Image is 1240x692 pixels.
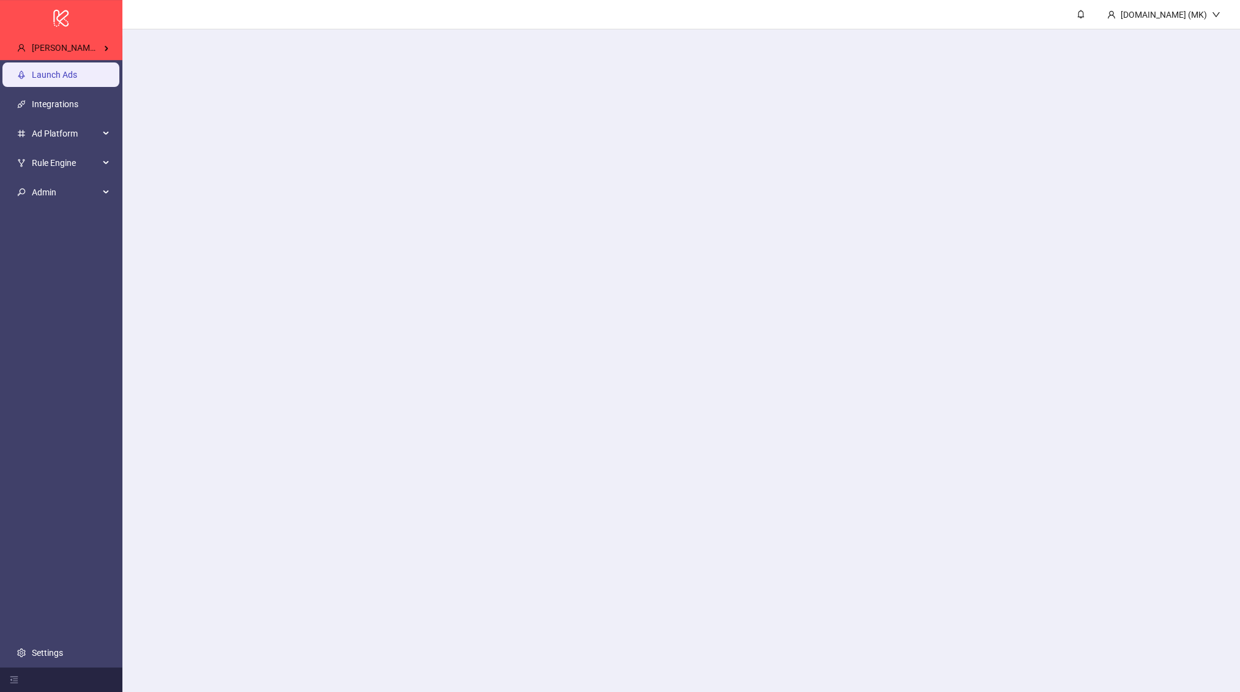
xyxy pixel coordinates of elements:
span: bell [1077,10,1085,18]
span: user [17,43,26,52]
span: Admin [32,180,99,205]
a: Launch Ads [32,70,77,80]
span: Ad Platform [32,121,99,146]
span: fork [17,159,26,167]
span: menu-fold [10,675,18,684]
span: Rule Engine [32,151,99,175]
a: Integrations [32,99,78,109]
span: down [1212,10,1220,19]
span: key [17,188,26,197]
div: [DOMAIN_NAME] (MK) [1116,8,1212,21]
span: [PERSON_NAME] Kitchn [32,43,124,53]
a: Settings [32,648,63,658]
span: user [1107,10,1116,19]
span: number [17,129,26,138]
